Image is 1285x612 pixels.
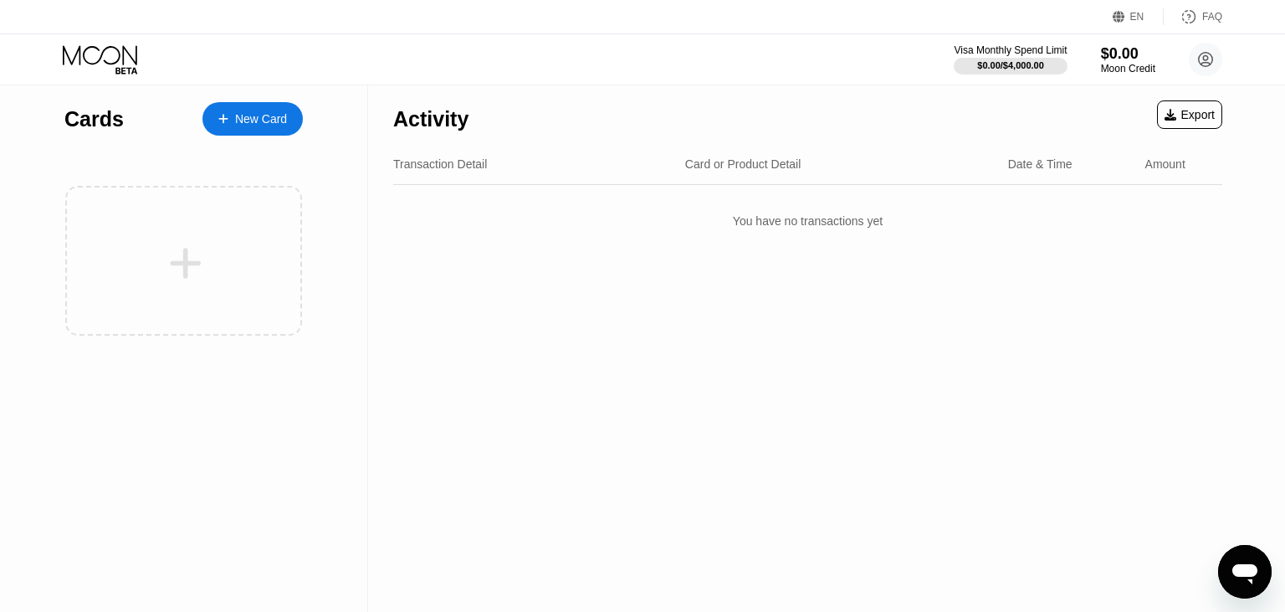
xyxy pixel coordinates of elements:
[1101,45,1155,75] div: $0.00Moon Credit
[1202,11,1222,23] div: FAQ
[977,60,1044,70] div: $0.00 / $4,000.00
[1165,108,1215,121] div: Export
[1101,63,1155,75] div: Moon Credit
[1101,45,1155,63] div: $0.00
[1145,157,1185,171] div: Amount
[954,44,1067,75] div: Visa Monthly Spend Limit$0.00/$4,000.00
[393,198,1222,244] div: You have no transactions yet
[1130,11,1144,23] div: EN
[1113,8,1164,25] div: EN
[393,107,468,131] div: Activity
[1008,157,1073,171] div: Date & Time
[1157,100,1222,129] div: Export
[235,112,287,126] div: New Card
[393,157,487,171] div: Transaction Detail
[954,44,1067,56] div: Visa Monthly Spend Limit
[1164,8,1222,25] div: FAQ
[685,157,801,171] div: Card or Product Detail
[1218,545,1272,599] iframe: Button to launch messaging window
[202,102,303,136] div: New Card
[64,107,124,131] div: Cards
